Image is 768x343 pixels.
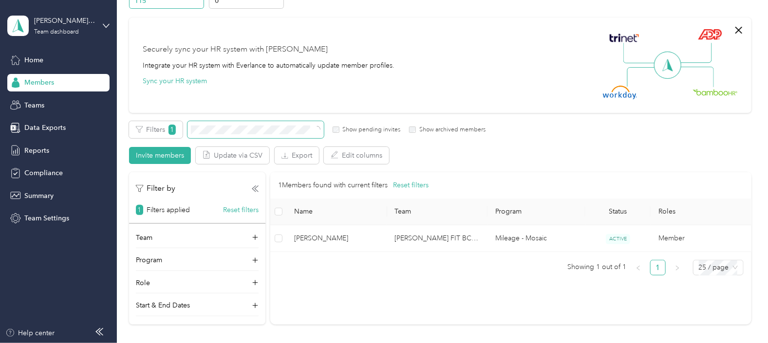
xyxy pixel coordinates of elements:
[487,225,585,252] td: Mileage - Mosaic
[623,43,657,64] img: Line Left Up
[143,60,394,71] div: Integrate your HR system with Everlance to automatically update member profiles.
[24,100,44,110] span: Teams
[693,89,738,95] img: BambooHR
[339,126,401,134] label: Show pending invites
[636,265,641,271] span: left
[5,328,55,338] button: Help center
[223,205,259,215] button: Reset filters
[585,199,651,225] th: Status
[627,67,661,87] img: Line Left Down
[286,199,387,225] th: Name
[603,86,637,99] img: Workday
[606,234,630,244] span: ACTIVE
[693,260,744,275] div: Page Size
[143,76,207,86] button: Sync your HR system
[143,44,328,55] div: Securely sync your HR system with [PERSON_NAME]
[278,180,388,191] p: 1 Members found with current filters
[34,16,95,26] div: [PERSON_NAME] FIT
[147,205,190,215] p: Filters applied
[324,147,389,164] button: Edit columns
[136,233,152,243] p: Team
[24,77,54,88] span: Members
[169,125,176,135] span: 1
[294,208,379,216] span: Name
[670,260,685,275] li: Next Page
[631,260,646,275] button: left
[698,29,722,40] img: ADP
[651,260,665,275] a: 1
[674,265,680,271] span: right
[24,213,69,223] span: Team Settings
[294,233,379,244] span: [PERSON_NAME]
[24,168,63,178] span: Compliance
[24,191,54,201] span: Summary
[24,123,66,133] span: Data Exports
[607,31,641,45] img: Trinet
[651,225,751,252] td: Member
[24,145,49,156] span: Reports
[196,147,269,164] button: Update via CSV
[487,199,585,225] th: Program
[416,126,486,134] label: Show archived members
[713,289,768,343] iframe: Everlance-gr Chat Button Frame
[651,199,751,225] th: Roles
[275,147,319,164] button: Export
[129,147,191,164] button: Invite members
[680,67,714,88] img: Line Right Down
[136,205,143,215] span: 1
[34,29,79,35] div: Team dashboard
[24,55,43,65] span: Home
[670,260,685,275] button: right
[387,199,487,225] th: Team
[387,225,487,252] td: Scott Millar FIT BC Team
[136,182,175,195] p: Filter by
[136,278,150,288] p: Role
[393,180,429,191] button: Reset filters
[136,300,190,310] p: Start & End Dates
[286,225,387,252] td: Kyle Jolie
[678,43,712,63] img: Line Right Up
[699,260,738,275] span: 25 / page
[136,255,162,265] p: Program
[568,260,627,274] span: Showing 1 out of 1
[631,260,646,275] li: Previous Page
[129,121,183,138] button: Filters1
